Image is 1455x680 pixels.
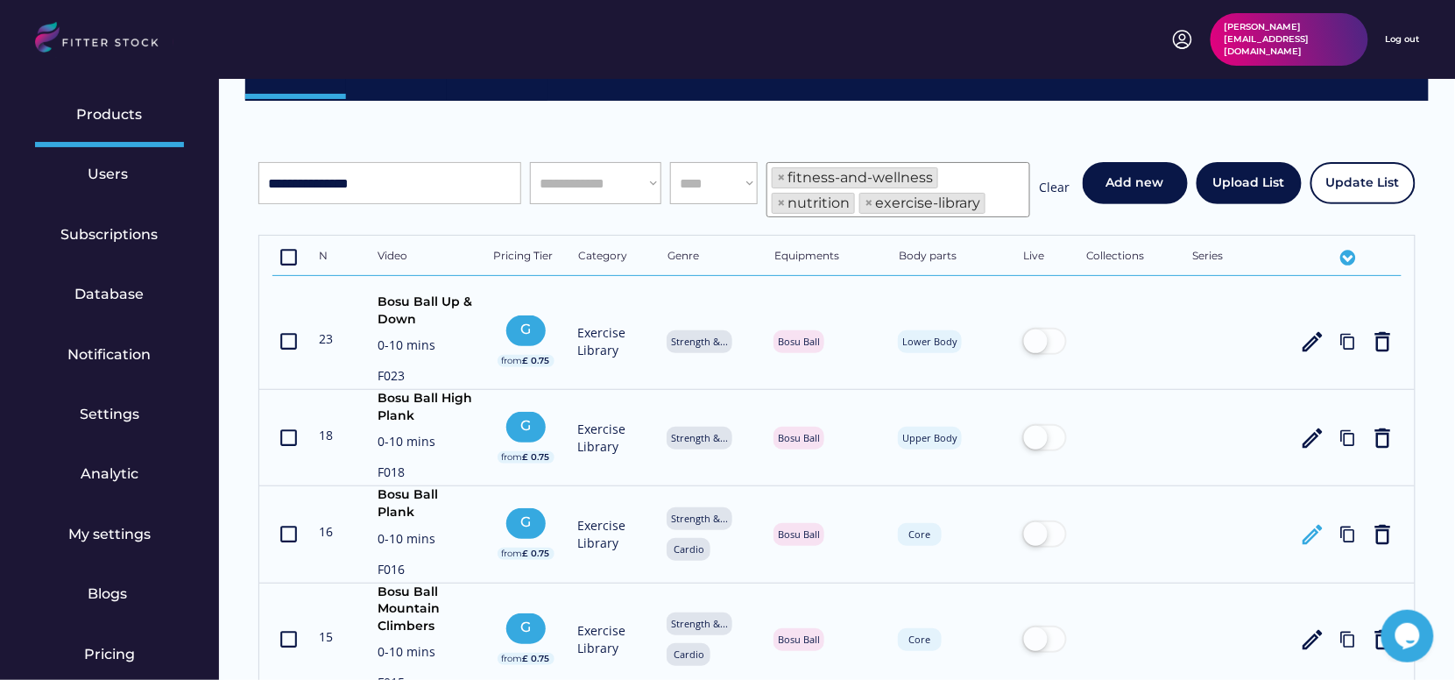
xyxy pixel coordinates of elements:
button: crop_din [278,521,300,548]
div: N [319,249,358,266]
div: Upper Body [902,431,957,444]
img: LOGO.svg [35,22,173,58]
div: Products [77,105,143,124]
div: Strength &... [671,335,728,348]
div: Bosu Ball [778,431,820,444]
div: £ 0.75 [523,548,550,560]
text: crop_din [278,628,300,650]
div: Exercise Library [578,517,648,551]
span: × [865,196,873,210]
img: profile-circle.svg [1172,29,1193,50]
div: 15 [319,628,358,646]
button: edit [1300,329,1326,355]
div: Cardio [671,648,706,661]
div: Pricing Tier [493,249,559,266]
div: Bosu Ball [778,335,820,348]
div: [PERSON_NAME][EMAIL_ADDRESS][DOMAIN_NAME] [1225,21,1354,58]
button: Update List [1310,162,1416,204]
div: Bosu Ball Mountain Climbers [378,584,474,635]
div: 18 [319,427,358,444]
button: crop_din [278,627,300,653]
button: crop_din [278,425,300,451]
div: Exercise Library [578,622,648,656]
div: Pricing [84,645,135,664]
button: edit [1300,627,1326,653]
div: G [511,320,541,339]
div: Blogs [88,584,131,604]
button: delete_outline [1370,425,1396,451]
div: 23 [319,330,358,348]
div: Series [1193,249,1281,266]
button: Upload List [1197,162,1302,204]
div: Bosu Ball Plank [378,486,474,521]
div: Exercise Library [578,324,648,358]
li: fitness-and-wellness [772,167,938,188]
div: Bosu Ball [778,633,820,646]
div: Strength &... [671,617,728,630]
div: Users [88,165,131,184]
span: × [777,196,786,210]
div: Settings [80,405,139,424]
li: exercise-library [859,193,985,214]
div: Exercise Library [578,421,648,455]
div: £ 0.75 [523,451,550,464]
div: G [511,618,541,637]
div: G [511,513,541,532]
div: Collections [1086,249,1174,266]
div: Log out [1386,33,1420,46]
div: Lower Body [902,335,957,348]
div: Clear [1039,179,1070,201]
div: My settings [68,525,151,544]
div: from [502,653,523,665]
div: Database [75,285,145,304]
text: crop_din [278,247,300,269]
div: Core [902,633,937,646]
div: Notification [68,345,152,365]
button: delete_outline [1370,329,1396,355]
div: Subscriptions [61,225,159,244]
span: × [777,171,786,185]
div: 0-10 mins [378,643,474,665]
text: crop_din [278,330,300,352]
text: edit [1300,521,1326,548]
div: Analytic [81,464,138,484]
div: 0-10 mins [378,336,474,358]
div: Cardio [671,542,706,556]
div: 0-10 mins [378,530,474,552]
button: Add new [1083,162,1188,204]
div: from [502,548,523,560]
div: Bosu Ball [778,528,820,541]
div: 0-10 mins [378,433,474,455]
text: crop_din [278,523,300,545]
button: crop_din [278,329,300,355]
div: Body parts [899,249,1004,266]
div: Strength &... [671,431,728,444]
button: crop_din [278,244,300,271]
div: Equipments [774,249,879,266]
div: F016 [378,561,474,583]
div: 16 [319,523,358,541]
div: G [511,416,541,436]
div: £ 0.75 [523,653,550,665]
div: F023 [378,367,474,389]
div: £ 0.75 [523,355,550,367]
div: Video [378,249,474,266]
div: Live [1023,249,1067,266]
iframe: chat widget [1381,610,1437,662]
div: from [502,355,523,367]
div: Genre [667,249,755,266]
li: nutrition [772,193,855,214]
button: edit [1300,425,1326,451]
div: F018 [378,464,474,485]
div: Strength &... [671,512,728,525]
text: crop_din [278,427,300,449]
button: delete_outline [1370,521,1396,548]
button: delete_outline [1370,627,1396,653]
